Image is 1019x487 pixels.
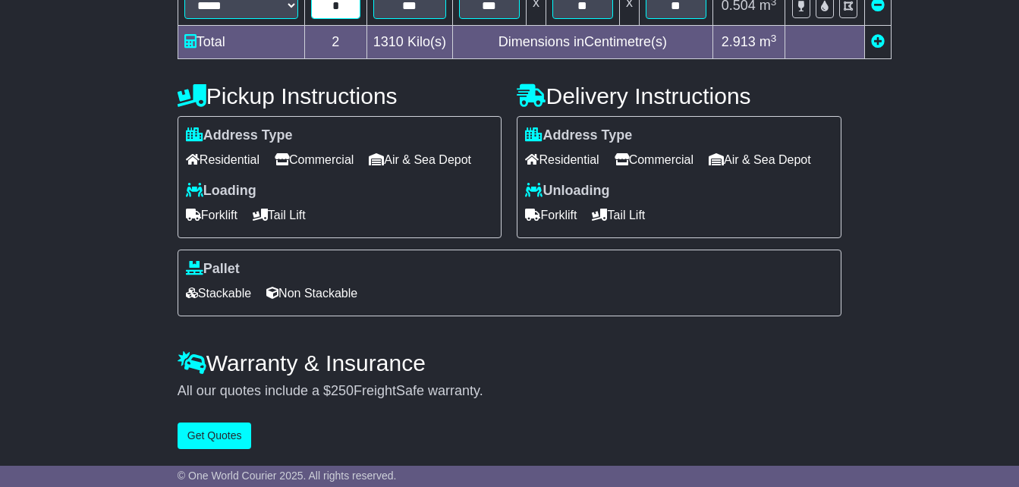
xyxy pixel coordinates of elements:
[186,203,237,227] span: Forklift
[331,383,354,398] span: 250
[525,127,632,144] label: Address Type
[366,26,452,59] td: Kilo(s)
[186,127,293,144] label: Address Type
[178,83,502,108] h4: Pickup Instructions
[709,148,811,171] span: Air & Sea Depot
[369,148,471,171] span: Air & Sea Depot
[266,281,357,305] span: Non Stackable
[186,148,259,171] span: Residential
[178,470,397,482] span: © One World Courier 2025. All rights reserved.
[373,34,404,49] span: 1310
[186,183,256,200] label: Loading
[186,261,240,278] label: Pallet
[178,26,304,59] td: Total
[178,350,841,375] h4: Warranty & Insurance
[525,183,609,200] label: Unloading
[275,148,354,171] span: Commercial
[178,423,252,449] button: Get Quotes
[525,148,599,171] span: Residential
[304,26,366,59] td: 2
[186,281,251,305] span: Stackable
[178,383,841,400] div: All our quotes include a $ FreightSafe warranty.
[253,203,306,227] span: Tail Lift
[452,26,712,59] td: Dimensions in Centimetre(s)
[722,34,756,49] span: 2.913
[771,33,777,44] sup: 3
[615,148,693,171] span: Commercial
[525,203,577,227] span: Forklift
[760,34,777,49] span: m
[592,203,645,227] span: Tail Lift
[871,34,885,49] a: Add new item
[517,83,841,108] h4: Delivery Instructions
